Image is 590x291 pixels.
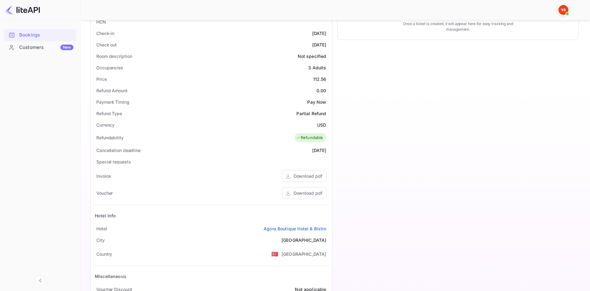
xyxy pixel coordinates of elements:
[96,53,132,59] div: Room description
[96,87,128,94] div: Refund Amount
[96,30,114,37] div: Check-in
[95,212,116,219] div: Hotel Info
[96,76,107,82] div: Price
[393,21,523,32] p: Once a ticket is created, it will appear here for easy tracking and management.
[294,173,322,179] div: Download pdf
[96,173,111,179] div: Invoice
[96,251,112,257] div: Country
[19,44,73,51] div: Customers
[95,273,126,280] div: Miscellaneous
[5,5,40,15] img: LiteAPI logo
[317,122,326,128] div: USD
[96,190,113,196] div: Voucher
[282,237,326,243] div: [GEOGRAPHIC_DATA]
[298,53,326,59] div: Not specified
[96,237,105,243] div: City
[60,45,73,50] div: New
[296,110,326,117] div: Partial Refund
[264,225,326,232] a: Agora Boutique Hotel & Bistro
[307,99,326,105] div: Pay Now
[558,5,568,15] img: Yandex Support
[96,134,124,141] div: Refundability
[271,248,278,259] span: United States
[308,64,326,71] div: 3 Adults
[296,135,323,141] div: Refundable
[96,110,122,117] div: Refund Type
[19,32,73,39] div: Bookings
[282,251,326,257] div: [GEOGRAPHIC_DATA]
[96,147,141,154] div: Cancellation deadline
[313,76,326,82] div: 112.56
[312,41,326,48] div: [DATE]
[4,41,76,53] a: CustomersNew
[312,147,326,154] div: [DATE]
[96,64,123,71] div: Occupancies
[96,159,131,165] div: Special requests
[96,122,115,128] div: Currency
[294,190,322,196] div: Download pdf
[96,225,107,232] div: Hotel
[96,19,106,25] div: HCN
[35,275,46,286] button: Collapse navigation
[4,29,76,41] a: Bookings
[96,41,117,48] div: Check out
[317,87,326,94] div: 0.00
[96,99,129,105] div: Payment Timing
[4,41,76,54] div: CustomersNew
[312,30,326,37] div: [DATE]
